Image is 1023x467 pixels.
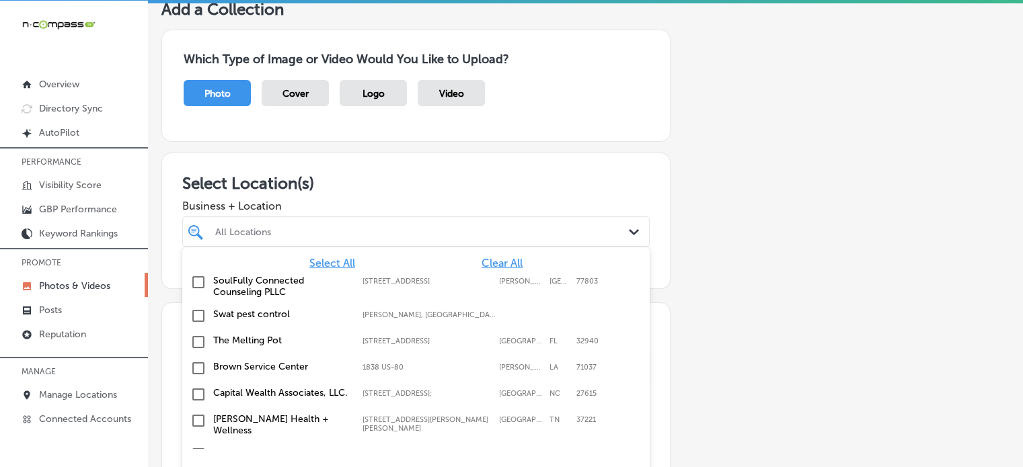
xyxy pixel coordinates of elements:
[363,363,492,372] label: 1838 US-80
[213,335,349,346] label: The Melting Pot
[550,389,570,398] label: NC
[182,173,650,193] h3: Select Location(s)
[363,310,498,319] label: Gilliam, LA, USA | Hosston, LA, USA | Eastwood, LA, USA | Blanchard, LA, USA | Shreveport, LA, US...
[39,228,118,239] p: Keyword Rankings
[184,52,648,67] h3: Which Type of Image or Video Would You Like to Upload?
[39,389,117,400] p: Manage Locations
[550,277,570,286] label: TX
[550,363,570,372] label: LA
[576,389,597,398] label: 27615
[363,415,492,433] label: 7097 Old Harding Pike
[309,257,355,269] span: Select All
[576,337,599,345] label: 32940
[213,387,349,398] label: Capital Wealth Associates, LLC.
[22,18,96,31] img: 660ab0bf-5cc7-4cb8-ba1c-48b5ae0f18e60NCTV_CLogo_TV_Black_-500x88.png
[363,88,385,99] span: Logo
[550,337,570,345] label: FL
[213,308,349,320] label: Swat pest control
[39,179,102,191] p: Visibility Score
[482,257,523,269] span: Clear All
[499,389,543,398] label: Raleigh
[39,79,79,90] p: Overview
[282,88,309,99] span: Cover
[39,413,131,425] p: Connected Accounts
[499,363,543,372] label: Haughton
[39,329,86,340] p: Reputation
[499,415,543,433] label: Nashville
[39,204,117,215] p: GBP Performance
[213,361,349,372] label: Brown Service Center
[363,337,492,345] label: 2230 Town Center Ave; Ste 101
[363,277,492,286] label: 401 N. Main Street; Suite 106
[39,127,79,138] p: AutoPilot
[550,415,570,433] label: TN
[215,226,630,237] div: All Locations
[499,277,543,286] label: Bryan
[576,277,598,286] label: 77803
[182,200,650,212] span: Business + Location
[204,88,231,99] span: Photo
[213,447,349,458] label: Palmetto Diesel Repair Inc.
[39,103,103,114] p: Directory Sync
[363,389,492,398] label: 8319 Six Forks Rd ste 105;
[576,415,596,433] label: 37221
[499,337,543,345] label: Melbourne
[213,275,349,298] label: SoulFully Connected Counseling PLLC
[39,280,110,292] p: Photos & Videos
[576,363,597,372] label: 71037
[213,413,349,436] label: Kestner Health + Wellness
[439,88,464,99] span: Video
[39,304,62,316] p: Posts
